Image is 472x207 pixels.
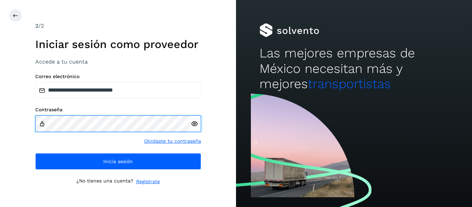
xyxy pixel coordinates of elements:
label: Correo electrónico [35,74,201,79]
label: Contraseña [35,107,201,113]
span: 2 [35,22,38,29]
h2: Las mejores empresas de México necesitan más y mejores [259,46,448,92]
h1: Iniciar sesión como proveedor [35,38,201,51]
div: /2 [35,22,201,30]
span: transportistas [308,76,391,91]
button: Inicia sesión [35,153,201,170]
a: Olvidaste tu contraseña [144,138,201,145]
span: Inicia sesión [103,159,133,164]
p: ¿No tienes una cuenta? [76,178,133,185]
a: Regístrate [136,178,160,185]
h3: Accede a tu cuenta [35,58,201,65]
